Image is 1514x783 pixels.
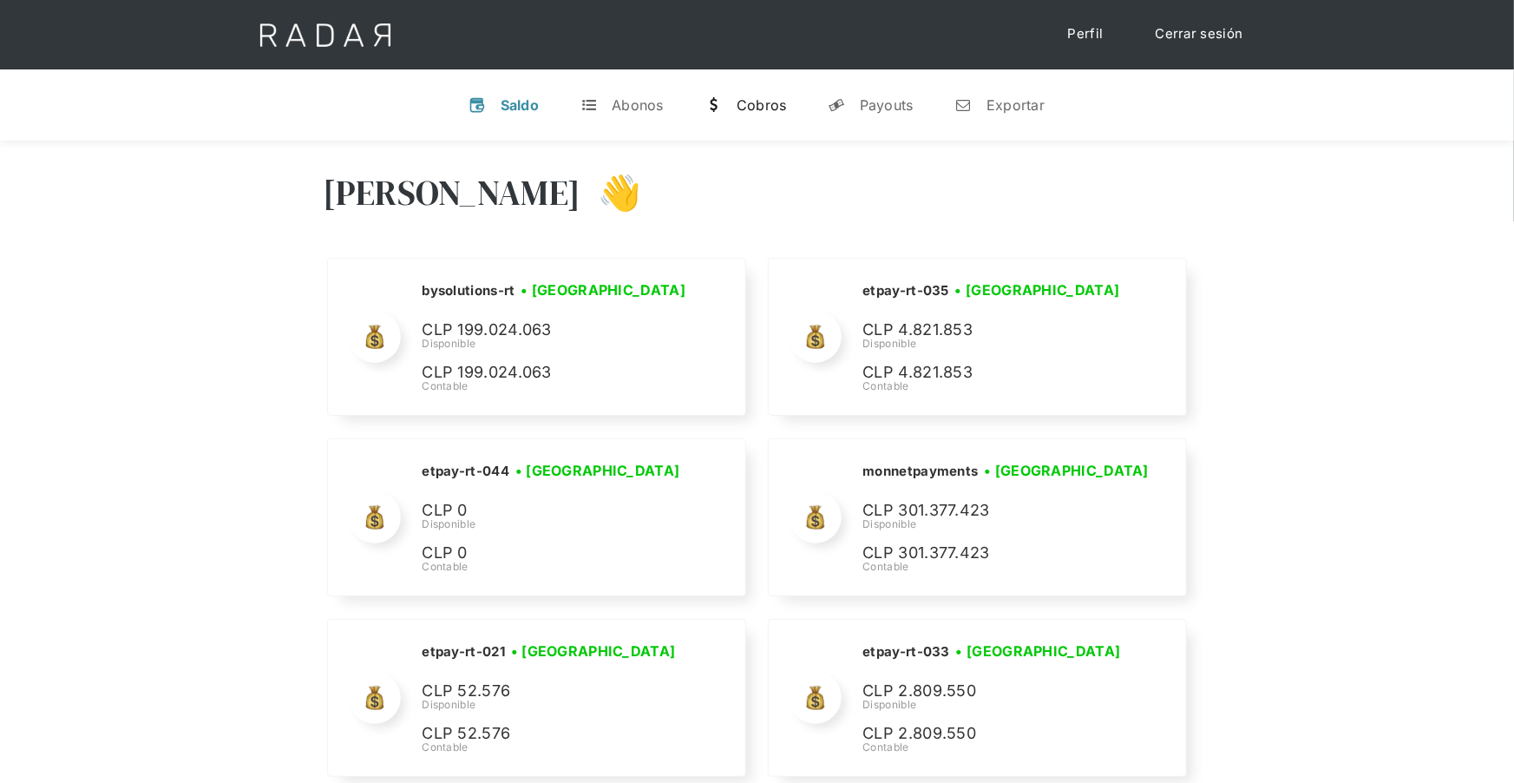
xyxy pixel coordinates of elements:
div: v [469,96,487,114]
div: n [955,96,973,114]
div: t [580,96,598,114]
h2: etpay-rt-021 [422,643,505,661]
div: Disponible [422,336,691,352]
p: CLP 199.024.063 [422,360,682,385]
p: CLP 52.576 [422,679,682,704]
div: Cobros [737,96,787,114]
p: CLP 301.377.423 [862,541,1123,566]
p: CLP 0 [422,541,682,566]
div: Exportar [986,96,1045,114]
h2: monnetpayments [862,463,978,480]
h3: • [GEOGRAPHIC_DATA] [511,641,676,661]
a: Perfil [1051,17,1121,51]
h3: • [GEOGRAPHIC_DATA] [984,460,1149,481]
div: Contable [862,559,1155,575]
div: Contable [862,378,1125,394]
h3: 👋 [580,171,641,214]
p: CLP 4.821.853 [862,318,1123,343]
h3: • [GEOGRAPHIC_DATA] [521,280,685,300]
div: Saldo [501,96,540,114]
div: Disponible [862,697,1126,713]
div: Abonos [612,96,664,114]
p: CLP 2.809.550 [862,679,1123,704]
p: CLP 199.024.063 [422,318,682,343]
div: y [829,96,846,114]
p: CLP 0 [422,498,682,523]
a: Cerrar sesión [1138,17,1261,51]
div: Contable [862,740,1126,755]
h3: • [GEOGRAPHIC_DATA] [955,280,1120,300]
h3: • [GEOGRAPHIC_DATA] [956,641,1121,661]
p: CLP 2.809.550 [862,721,1123,747]
div: Disponible [862,517,1155,532]
div: w [705,96,723,114]
h2: etpay-rt-033 [862,643,950,661]
h3: [PERSON_NAME] [324,171,581,214]
div: Contable [422,740,682,755]
h3: • [GEOGRAPHIC_DATA] [515,460,680,481]
p: CLP 4.821.853 [862,360,1123,385]
h2: bysolutions-rt [422,282,514,299]
p: CLP 301.377.423 [862,498,1123,523]
h2: etpay-rt-035 [862,282,949,299]
div: Payouts [860,96,914,114]
div: Disponible [422,697,682,713]
div: Disponible [862,336,1125,352]
div: Contable [422,378,691,394]
div: Contable [422,559,685,575]
h2: etpay-rt-044 [422,463,509,480]
div: Disponible [422,517,685,532]
p: CLP 52.576 [422,721,682,747]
